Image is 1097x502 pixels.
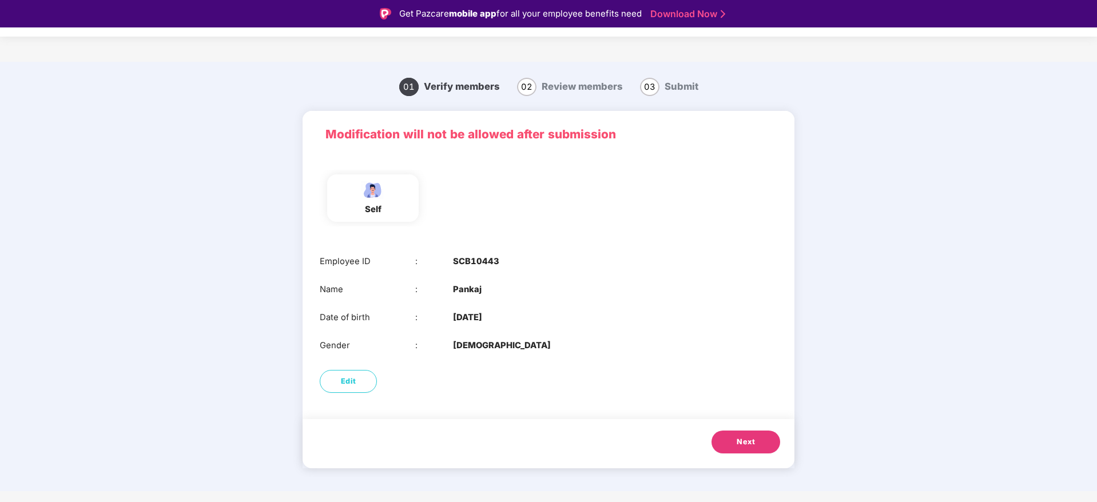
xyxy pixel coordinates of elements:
div: : [415,255,454,268]
img: Logo [380,8,391,19]
span: Verify members [424,81,500,92]
span: Review members [542,81,623,92]
span: Next [737,436,755,448]
div: self [359,203,387,216]
span: 01 [399,78,419,96]
div: Name [320,283,415,296]
a: Download Now [650,8,722,20]
p: Modification will not be allowed after submission [325,125,772,144]
button: Edit [320,370,377,393]
b: Pankaj [453,283,482,296]
strong: mobile app [449,8,496,19]
button: Next [712,431,780,453]
div: Get Pazcare for all your employee benefits need [399,7,642,21]
div: Gender [320,339,415,352]
b: [DATE] [453,311,482,324]
span: 03 [640,78,659,96]
div: : [415,283,454,296]
span: Edit [341,376,356,387]
div: : [415,311,454,324]
img: Stroke [721,8,725,20]
div: Date of birth [320,311,415,324]
div: Employee ID [320,255,415,268]
span: 02 [517,78,536,96]
img: svg+xml;base64,PHN2ZyBpZD0iRW1wbG95ZWVfbWFsZSIgeG1sbnM9Imh0dHA6Ly93d3cudzMub3JnLzIwMDAvc3ZnIiB3aW... [359,180,387,200]
div: : [415,339,454,352]
span: Submit [665,81,698,92]
b: [DEMOGRAPHIC_DATA] [453,339,551,352]
b: SCB10443 [453,255,499,268]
